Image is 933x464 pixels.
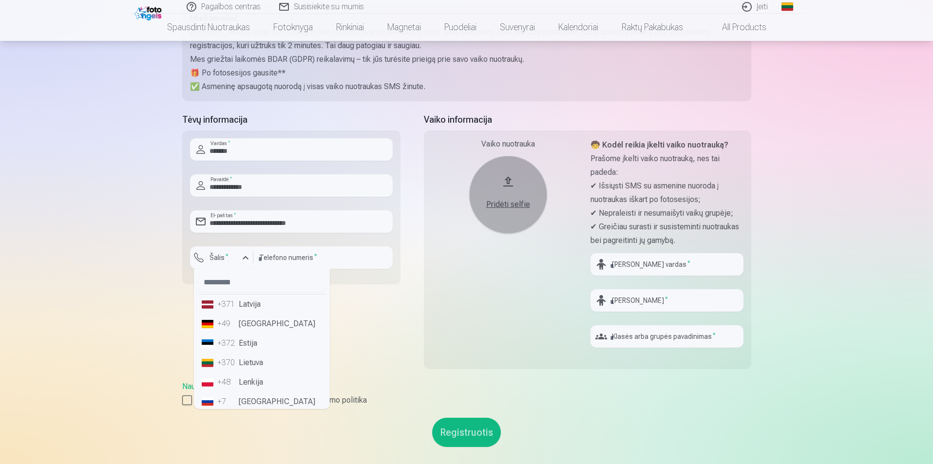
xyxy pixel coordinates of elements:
div: , [182,381,751,406]
li: Latvija [198,295,326,314]
p: Prašome įkelti vaiko nuotrauką, nes tai padeda: [590,152,743,179]
li: [GEOGRAPHIC_DATA] [198,314,326,334]
li: Estija [198,334,326,353]
a: Kalendoriai [547,14,610,41]
a: Fotoknyga [262,14,324,41]
strong: 🧒 Kodėl reikia įkelti vaiko nuotrauką? [590,140,728,149]
div: +372 [217,337,237,349]
li: Lietuva [198,353,326,372]
div: +370 [217,357,237,369]
a: Spausdinti nuotraukas [155,14,262,41]
li: Lenkija [198,372,326,392]
a: All products [695,14,778,41]
h5: Vaiko informacija [424,113,751,127]
a: Magnetai [376,14,433,41]
button: Pridėti selfie [469,156,547,234]
p: 🎁 Po fotosesijos gausite** [190,66,743,80]
button: Šalis* [190,246,253,269]
p: ✔ Išsiųsti SMS su asmenine nuoroda į nuotraukas iškart po fotosesijos; [590,179,743,206]
div: Vaiko nuotrauka [432,138,585,150]
p: ✔ Greičiau surasti ir susisteminti nuotraukas bei pagreitinti jų gamybą. [590,220,743,247]
p: ✔ Nepraleisti ir nesumaišyti vaikų grupėje; [590,206,743,220]
div: Pridėti selfie [479,199,537,210]
div: +371 [217,298,237,310]
img: /fa2 [134,4,164,20]
p: Mes griežtai laikomės BDAR (GDPR) reikalavimų – tik jūs turėsite prieigą prie savo vaiko nuotraukų. [190,53,743,66]
h5: Tėvų informacija [182,113,400,127]
li: [GEOGRAPHIC_DATA] [198,392,326,411]
a: Naudotojo sutartis [182,382,244,391]
p: ✅ Asmeninę apsaugotą nuorodą į visas vaiko nuotraukas SMS žinute. [190,80,743,93]
label: Šalis [206,253,232,262]
div: +48 [217,376,237,388]
div: +7 [217,396,237,408]
a: Raktų pakabukas [610,14,695,41]
a: Suvenyrai [488,14,547,41]
button: Registruotis [432,418,501,447]
label: Sutinku su Naudotojo sutartimi ir privatumo politika [182,394,751,406]
a: Puodeliai [433,14,488,41]
a: Rinkiniai [324,14,376,41]
div: +49 [217,318,237,330]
